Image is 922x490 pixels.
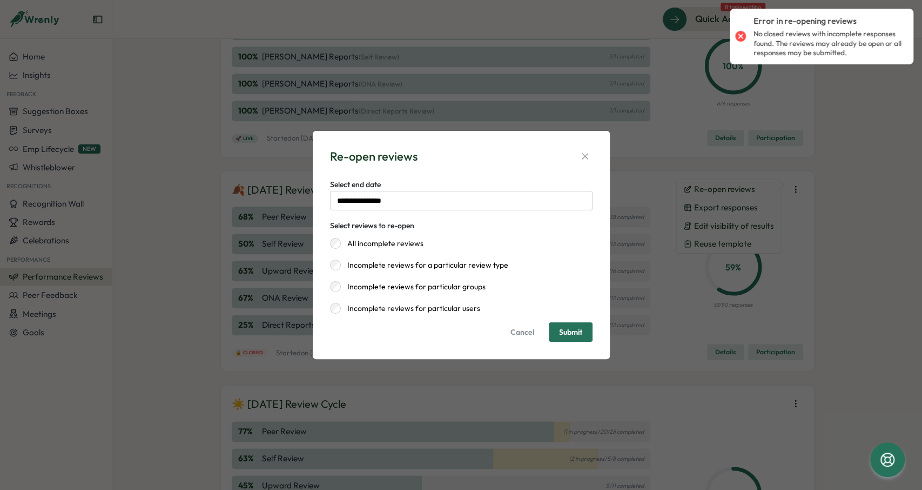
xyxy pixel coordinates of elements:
[341,303,480,314] label: Incomplete reviews for particular users
[341,260,508,270] label: Incomplete reviews for a particular review type
[510,323,534,341] span: Cancel
[500,322,544,342] button: Cancel
[559,328,582,336] span: Submit
[330,179,381,191] label: Select end date
[330,148,418,165] div: Re-open reviews
[330,220,414,232] div: Select reviews to re-open
[341,281,486,292] label: Incomplete reviews for particular groups
[549,322,593,342] button: Submit
[341,238,423,249] label: All incomplete reviews
[753,15,857,27] p: Error in re-opening reviews
[753,29,903,58] p: No closed reviews with incomplete responses found. The reviews may already be open or all respons...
